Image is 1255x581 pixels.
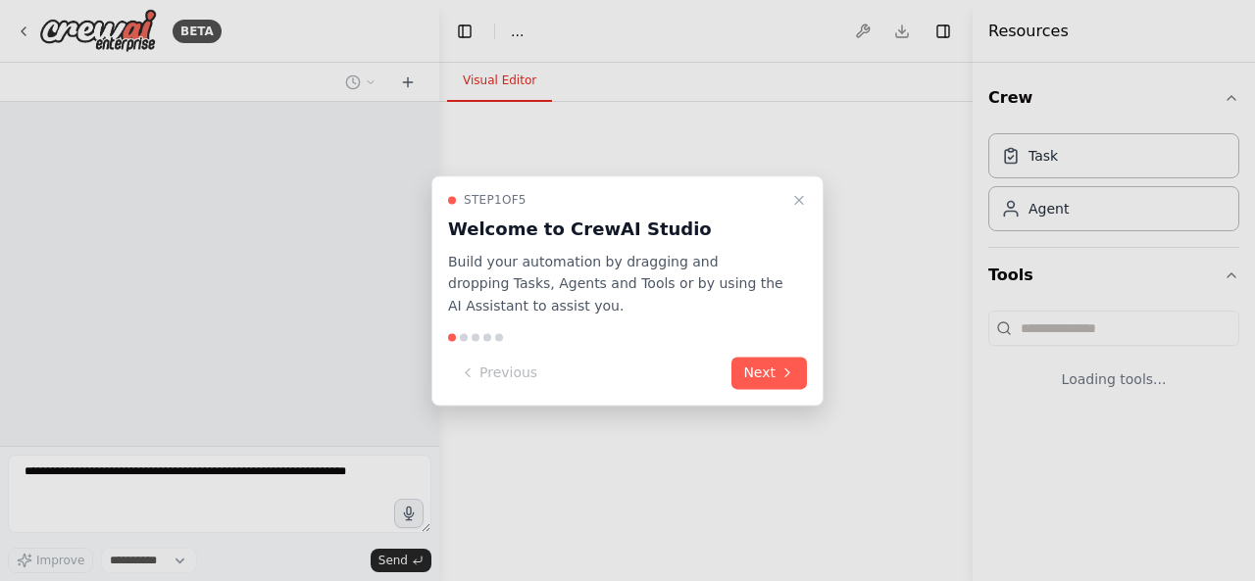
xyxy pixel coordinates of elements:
[448,251,783,317] p: Build your automation by dragging and dropping Tasks, Agents and Tools or by using the AI Assista...
[464,192,527,208] span: Step 1 of 5
[448,216,783,243] h3: Welcome to CrewAI Studio
[451,18,478,45] button: Hide left sidebar
[787,188,811,212] button: Close walkthrough
[731,357,807,389] button: Next
[448,357,549,389] button: Previous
